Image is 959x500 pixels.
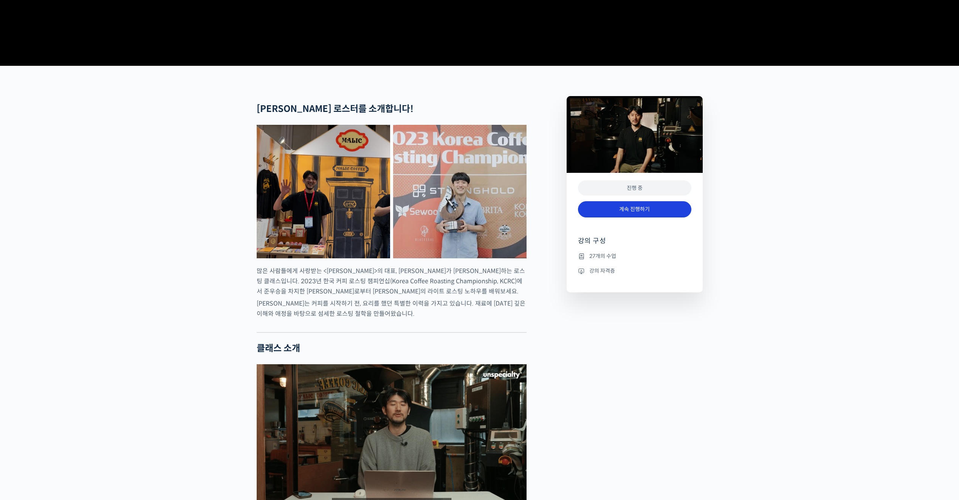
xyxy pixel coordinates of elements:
a: 홈 [2,240,50,259]
strong: [PERSON_NAME] 로스터를 소개합니다! [257,103,414,115]
p: 많은 사람들에게 사랑받는 <[PERSON_NAME]>의 대표, [PERSON_NAME]가 [PERSON_NAME]하는 로스팅 클래스입니다. 2023년 한국 커피 로스팅 챔피언... [257,266,527,297]
h2: 클래스 소개 [257,343,527,354]
p: [PERSON_NAME]는 커피를 시작하기 전, 요리를 했던 특별한 이력을 가지고 있습니다. 재료에 [DATE] 깊은 이해와 애정을 바탕으로 섬세한 로스팅 철학을 만들어왔습니다. [257,298,527,319]
a: 대화 [50,240,98,259]
li: 27개의 수업 [578,252,691,261]
a: 계속 진행하기 [578,201,691,217]
a: 설정 [98,240,145,259]
div: 진행 중 [578,180,691,196]
span: 대화 [69,252,78,258]
h4: 강의 구성 [578,236,691,252]
li: 강의 자격증 [578,266,691,275]
span: 홈 [24,251,28,257]
span: 설정 [117,251,126,257]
